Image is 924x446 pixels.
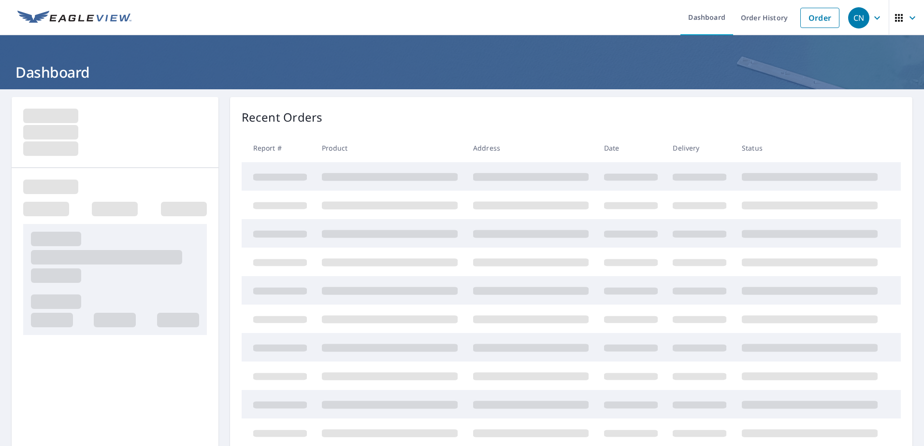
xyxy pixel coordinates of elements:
th: Status [734,134,885,162]
a: Order [800,8,839,28]
p: Recent Orders [242,109,323,126]
th: Product [314,134,465,162]
th: Delivery [665,134,734,162]
th: Report # [242,134,315,162]
th: Date [596,134,665,162]
th: Address [465,134,596,162]
h1: Dashboard [12,62,912,82]
img: EV Logo [17,11,131,25]
div: CN [848,7,869,28]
